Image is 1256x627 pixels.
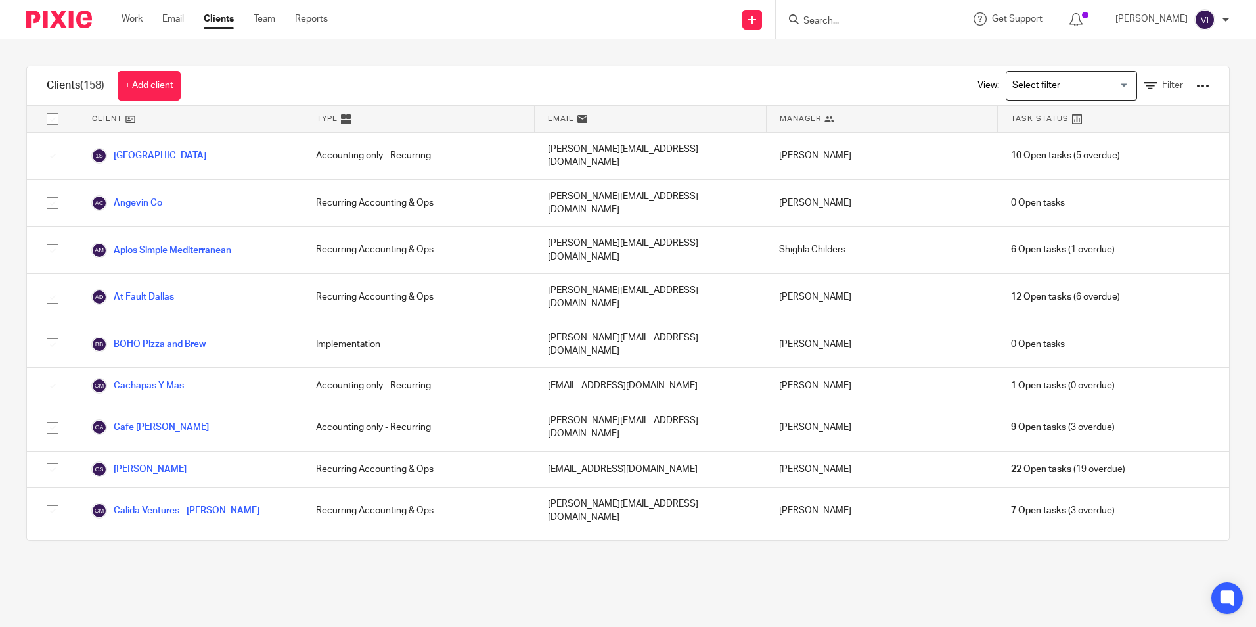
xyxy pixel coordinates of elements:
[122,12,143,26] a: Work
[162,12,184,26] a: Email
[1011,149,1120,162] span: (5 overdue)
[91,195,162,211] a: Angevin Co
[535,368,766,404] div: [EMAIL_ADDRESS][DOMAIN_NAME]
[92,113,122,124] span: Client
[1115,12,1188,26] p: [PERSON_NAME]
[1011,197,1065,210] span: 0 Open tasks
[204,12,234,26] a: Clients
[766,404,997,451] div: [PERSON_NAME]
[535,133,766,179] div: [PERSON_NAME][EMAIL_ADDRESS][DOMAIN_NAME]
[303,404,534,451] div: Accounting only - Recurring
[535,180,766,227] div: [PERSON_NAME][EMAIL_ADDRESS][DOMAIN_NAME]
[303,227,534,273] div: Recurring Accounting & Ops
[254,12,275,26] a: Team
[780,113,821,124] span: Manager
[91,243,231,258] a: Aplos Simple Mediterranean
[1011,290,1120,304] span: (6 overdue)
[91,419,107,435] img: svg%3E
[91,378,184,394] a: Cachapas Y Mas
[958,66,1209,105] div: View:
[26,11,92,28] img: Pixie
[1011,149,1071,162] span: 10 Open tasks
[118,71,181,101] a: + Add client
[766,180,997,227] div: [PERSON_NAME]
[91,195,107,211] img: svg%3E
[766,452,997,487] div: [PERSON_NAME]
[303,321,534,368] div: Implementation
[535,404,766,451] div: [PERSON_NAME][EMAIL_ADDRESS][DOMAIN_NAME]
[766,488,997,534] div: [PERSON_NAME]
[91,378,107,394] img: svg%3E
[766,368,997,404] div: [PERSON_NAME]
[91,461,107,477] img: svg%3E
[992,14,1043,24] span: Get Support
[535,534,766,583] div: [EMAIL_ADDRESS][DOMAIN_NAME]
[1162,81,1183,90] span: Filter
[802,16,920,28] input: Search
[766,274,997,321] div: [PERSON_NAME]
[1008,74,1129,97] input: Search for option
[766,227,997,273] div: Shighla Childers
[1011,463,1071,476] span: 22 Open tasks
[1006,71,1137,101] div: Search for option
[1011,504,1115,517] span: (3 overdue)
[1194,9,1215,30] img: svg%3E
[80,80,104,91] span: (158)
[91,337,107,352] img: svg%3E
[303,368,534,404] div: Accounting only - Recurring
[303,180,534,227] div: Recurring Accounting & Ops
[91,503,107,519] img: svg%3E
[40,106,65,131] input: Select all
[303,534,534,583] div: Recurring Accounting & Ops
[91,148,206,164] a: [GEOGRAPHIC_DATA]
[535,452,766,487] div: [EMAIL_ADDRESS][DOMAIN_NAME]
[303,274,534,321] div: Recurring Accounting & Ops
[91,243,107,258] img: svg%3E
[1011,421,1066,434] span: 9 Open tasks
[535,274,766,321] div: [PERSON_NAME][EMAIL_ADDRESS][DOMAIN_NAME]
[1011,243,1115,256] span: (1 overdue)
[1011,290,1071,304] span: 12 Open tasks
[766,321,997,368] div: [PERSON_NAME]
[91,461,187,477] a: [PERSON_NAME]
[548,113,574,124] span: Email
[91,419,209,435] a: Cafe [PERSON_NAME]
[1011,338,1065,351] span: 0 Open tasks
[535,227,766,273] div: [PERSON_NAME][EMAIL_ADDRESS][DOMAIN_NAME]
[47,79,104,93] h1: Clients
[91,337,206,352] a: BOHO Pizza and Brew
[1011,379,1066,392] span: 1 Open tasks
[303,488,534,534] div: Recurring Accounting & Ops
[303,452,534,487] div: Recurring Accounting & Ops
[1011,379,1115,392] span: (0 overdue)
[91,289,107,305] img: svg%3E
[91,503,259,519] a: Calida Ventures - [PERSON_NAME]
[1011,243,1066,256] span: 6 Open tasks
[1011,113,1069,124] span: Task Status
[317,113,338,124] span: Type
[295,12,328,26] a: Reports
[1011,504,1066,517] span: 7 Open tasks
[535,321,766,368] div: [PERSON_NAME][EMAIL_ADDRESS][DOMAIN_NAME]
[1011,463,1125,476] span: (19 overdue)
[91,289,174,305] a: At Fault Dallas
[1011,421,1115,434] span: (3 overdue)
[535,488,766,534] div: [PERSON_NAME][EMAIL_ADDRESS][DOMAIN_NAME]
[91,148,107,164] img: svg%3E
[766,133,997,179] div: [PERSON_NAME]
[766,534,997,583] div: [PERSON_NAME] De la [PERSON_NAME]
[303,133,534,179] div: Accounting only - Recurring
